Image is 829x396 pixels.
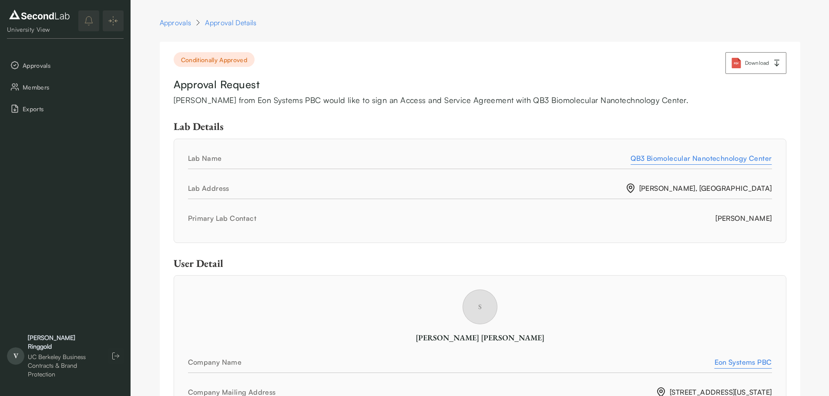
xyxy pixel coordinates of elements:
span: [PERSON_NAME], [GEOGRAPHIC_DATA] [625,183,772,193]
div: Conditionally Approved [174,52,255,67]
div: University View [7,25,72,34]
div: Approval Request [174,77,786,92]
img: Attachment icon for pdf [731,58,742,68]
div: Company Name [188,357,715,367]
button: Expand/Collapse sidebar [103,10,124,31]
button: Log out [108,348,124,364]
a: Approvals [160,17,191,28]
span: Exports [23,104,120,113]
button: notifications [78,10,99,31]
a: S[PERSON_NAME] [PERSON_NAME] [188,317,772,343]
div: [PERSON_NAME] [PERSON_NAME] [188,332,772,343]
button: Exports [7,100,124,118]
a: QB3 Biomolecular Nanotechnology Center [631,153,772,163]
div: Approval Details [205,17,256,28]
div: [PERSON_NAME] [715,213,772,223]
span: Download [745,59,769,67]
span: Approvals [23,61,120,70]
div: User Detail [174,257,786,270]
span: S [463,290,497,324]
div: [PERSON_NAME] Ringgold [28,333,99,351]
div: Primary Lab Contact [188,213,716,223]
div: Lab Address [188,183,625,193]
div: Lab Details [174,120,786,133]
button: Members [7,78,124,96]
span: V [7,347,24,365]
div: [PERSON_NAME] from Eon Systems PBC would like to sign an Access and Service Agreement with QB3 Bi... [174,94,786,106]
span: Members [23,83,120,92]
div: Lab Name [188,153,631,163]
button: Approvals [7,56,124,74]
div: UC Berkeley Business Contracts & Brand Protection [28,353,99,379]
a: Eon Systems PBC [715,357,772,367]
img: logo [7,8,72,22]
button: Download [725,52,786,74]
